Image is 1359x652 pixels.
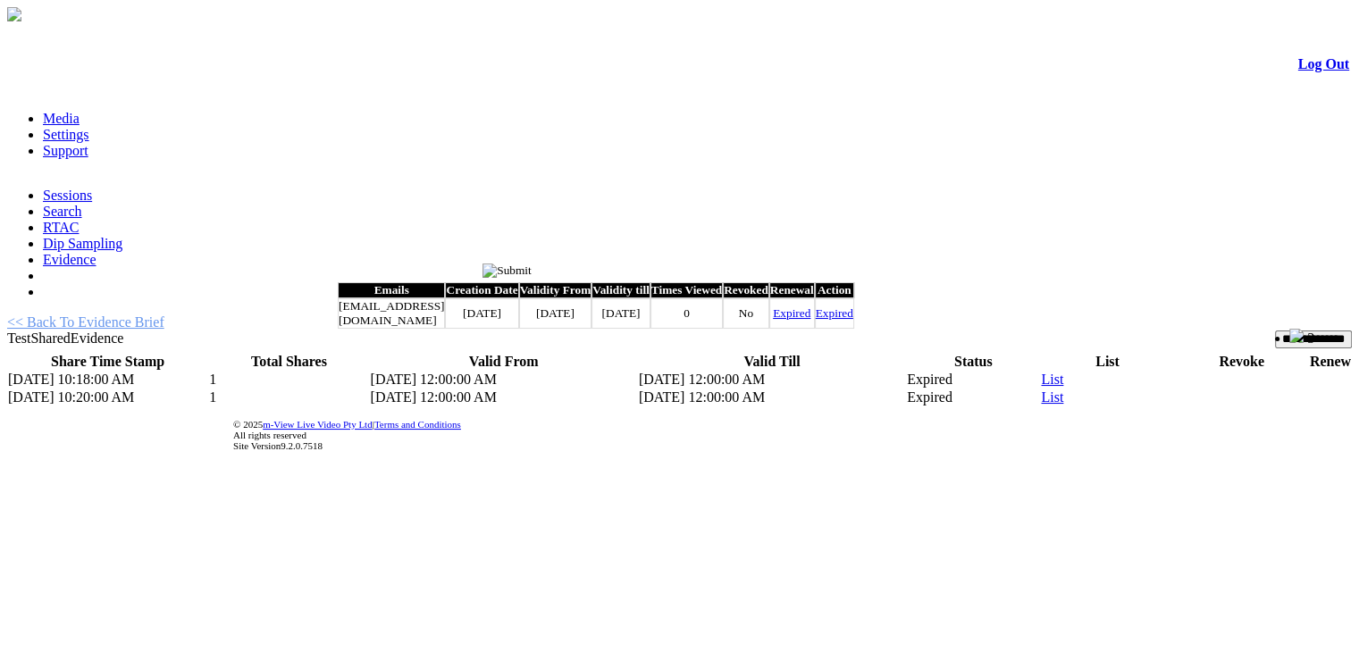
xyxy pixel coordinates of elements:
td: 0 [650,298,723,329]
th: Emails [338,282,445,298]
th: Times Viewed [650,282,723,298]
th: Revoked [723,282,769,298]
a: Expired [773,306,810,320]
td: No [723,298,769,329]
th: Validity From [519,282,592,298]
td: [DATE] [519,298,592,329]
span: List of Shared Evidence Brief [333,263,482,278]
th: Renewal [769,282,815,298]
a: Expired [816,306,853,320]
th: Validity till [591,282,650,298]
td: [DATE] [445,298,518,329]
td: [DATE] [591,298,650,329]
th: Action [815,282,854,298]
th: Creation Date [445,282,518,298]
input: Submit [482,263,532,278]
td: [EMAIL_ADDRESS][DOMAIN_NAME] [338,298,445,329]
